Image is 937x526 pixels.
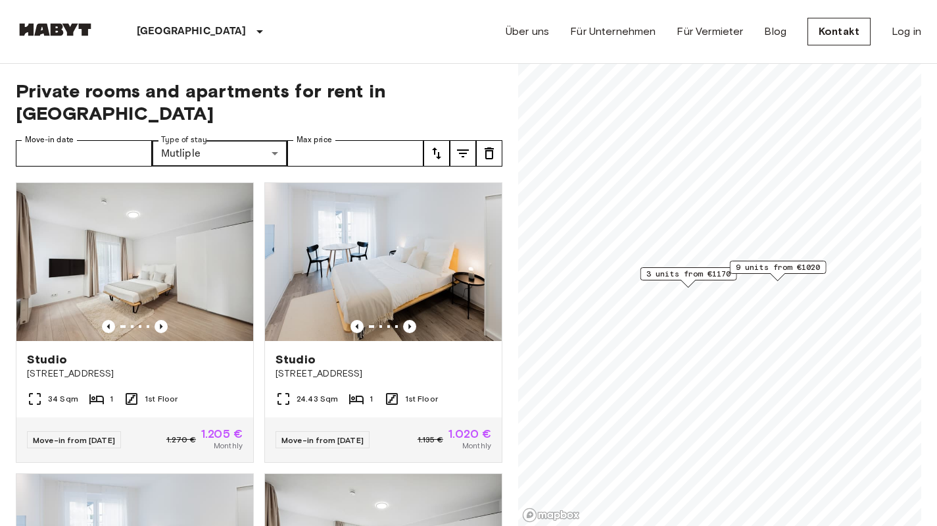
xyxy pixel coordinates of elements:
[102,320,115,333] button: Previous image
[137,24,247,39] p: [GEOGRAPHIC_DATA]
[892,24,921,39] a: Log in
[450,140,476,167] button: tune
[25,134,74,145] label: Move-in date
[110,393,113,405] span: 1
[506,24,549,39] a: Über uns
[807,18,871,45] a: Kontakt
[462,440,491,452] span: Monthly
[522,508,580,523] a: Mapbox logo
[736,261,821,273] span: 9 units from €1020
[166,434,196,446] span: 1.270 €
[201,428,243,440] span: 1.205 €
[16,182,254,463] a: Marketing picture of unit DE-04-070-006-01Previous imagePrevious imageStudio[STREET_ADDRESS]34 Sq...
[152,140,288,167] div: Mutliple
[276,352,316,367] span: Studio
[264,182,502,463] a: Marketing picture of unit DE-04-001-015-01HPrevious imagePrevious imageStudio[STREET_ADDRESS]24.4...
[448,428,491,440] span: 1.020 €
[677,24,743,39] a: Für Vermieter
[27,352,67,367] span: Studio
[350,320,364,333] button: Previous image
[161,134,207,145] label: Type of stay
[214,440,243,452] span: Monthly
[27,367,243,381] span: [STREET_ADDRESS]
[297,134,332,145] label: Max price
[730,261,827,281] div: Map marker
[297,393,338,405] span: 24.43 Sqm
[646,268,731,280] span: 3 units from €1170
[155,320,168,333] button: Previous image
[48,393,78,405] span: 34 Sqm
[16,140,152,167] input: Choose date
[403,320,416,333] button: Previous image
[145,393,178,405] span: 1st Floor
[640,267,737,288] div: Map marker
[33,435,115,445] span: Move-in from [DATE]
[370,393,373,405] span: 1
[16,23,95,36] img: Habyt
[16,183,253,341] img: Marketing picture of unit DE-04-070-006-01
[418,434,443,446] span: 1.135 €
[423,140,450,167] button: tune
[16,80,502,124] span: Private rooms and apartments for rent in [GEOGRAPHIC_DATA]
[764,24,786,39] a: Blog
[405,393,438,405] span: 1st Floor
[281,435,364,445] span: Move-in from [DATE]
[265,183,502,341] img: Marketing picture of unit DE-04-001-015-01H
[276,367,491,381] span: [STREET_ADDRESS]
[476,140,502,167] button: tune
[570,24,656,39] a: Für Unternehmen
